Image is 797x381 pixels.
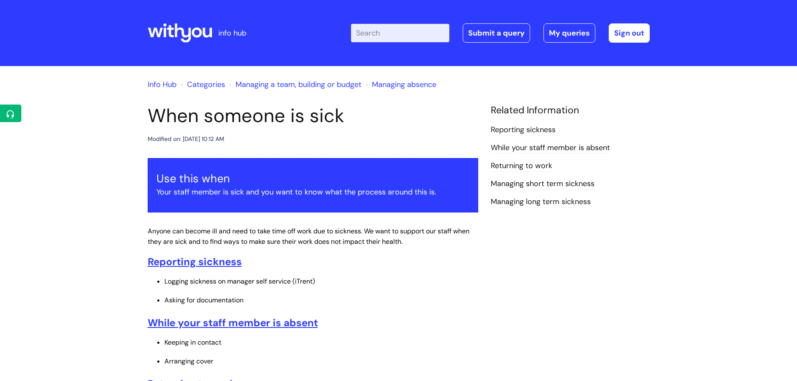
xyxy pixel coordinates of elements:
a: Managing a team, building or budget [236,79,361,89]
input: Search [351,24,449,42]
h1: When someone is sick [148,105,478,127]
a: Sign out [609,23,650,43]
span: Arranging cover [164,357,213,366]
a: Managing absence [372,79,436,89]
span: Asking for documentation [164,296,243,304]
span: Anyone can become ill and need to take time off work due to sickness. We want to support our staf... [148,227,469,246]
li: Managing absence [364,78,436,91]
a: My queries [543,23,595,43]
li: Managing a team, building or budget [227,78,361,91]
span: Keeping in contact [164,338,221,347]
h4: Related Information [491,105,650,116]
li: Solution home [179,78,225,91]
div: Modified on: [DATE] 10:12 AM [148,134,224,144]
p: Your staff member is sick and you want to know what the process around this is. [156,185,469,199]
a: Submit a query [463,23,530,43]
h3: Use this when [156,172,469,185]
p: info hub [218,26,246,40]
a: Returning to work [491,161,552,171]
a: While your staff member is absent [148,316,318,329]
a: Managing long term sickness [491,197,591,207]
a: Reporting sickness [491,125,556,136]
a: Managing short term sickness [491,179,595,189]
div: | - [351,23,650,43]
span: Logging sickness on manager self service (iTrent) [164,277,315,286]
a: While‌ ‌your‌ ‌staff‌ ‌member‌ ‌is‌ ‌absent‌ [491,143,610,153]
a: Categories [187,79,225,89]
a: Reporting sickness [148,255,242,268]
a: Info Hub [148,79,177,89]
